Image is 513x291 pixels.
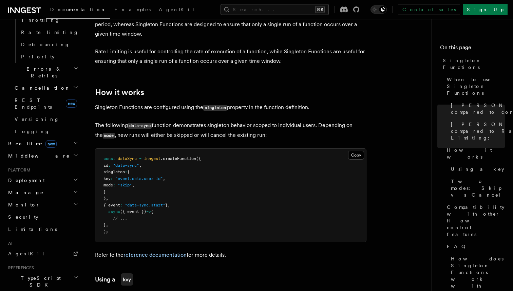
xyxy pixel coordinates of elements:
[444,240,505,253] a: FAQ
[118,156,137,161] span: dataSync
[12,66,74,79] span: Errors & Retries
[12,63,80,82] button: Errors & Retries
[125,203,165,207] span: "data-sync.start"
[155,2,199,18] a: AgentKit
[108,163,111,168] span: :
[103,229,108,234] span: );
[5,241,13,246] span: AI
[18,38,80,51] a: Debouncing
[448,118,505,144] a: [PERSON_NAME] compared to Rate Limiting:
[5,186,80,199] button: Manage
[103,133,115,139] code: mode
[444,201,505,240] a: Compatibility with other flow control features
[121,273,133,286] code: key
[103,176,111,181] span: key
[221,4,329,15] button: Search...⌘K
[132,183,134,187] span: ,
[151,209,153,214] span: {
[5,189,44,196] span: Manage
[5,152,70,159] span: Middleware
[103,169,125,174] span: singleton
[95,88,144,97] a: How it works
[120,203,122,207] span: :
[46,2,110,19] a: Documentation
[146,209,151,214] span: =>
[370,5,387,14] button: Toggle dark mode
[163,176,165,181] span: ,
[66,99,77,108] span: new
[5,201,40,208] span: Monitor
[127,169,130,174] span: {
[139,156,141,161] span: =
[103,156,115,161] span: const
[447,243,469,250] span: FAQ
[45,140,57,148] span: new
[5,174,80,186] button: Deployment
[139,163,141,168] span: ,
[15,116,59,122] span: Versioning
[103,189,106,194] span: }
[447,76,505,96] span: When to use Singleton Functions
[5,265,34,271] span: References
[5,138,80,150] button: Realtimenew
[448,163,505,175] a: Using a key
[110,2,155,18] a: Examples
[448,175,505,201] a: Two modes: Skip vs Cancel
[103,222,106,227] span: }
[315,6,325,13] kbd: ⌘K
[125,169,127,174] span: :
[21,17,60,23] span: Throttling
[8,214,38,220] span: Security
[5,248,80,260] a: AgentKit
[118,183,132,187] span: "skip"
[5,150,80,162] button: Middleware
[113,216,127,221] span: // ...
[115,176,163,181] span: "event.data.user_id"
[12,85,71,91] span: Cancellation
[106,222,108,227] span: ,
[21,30,79,35] span: Rate limiting
[113,183,115,187] span: :
[103,196,106,201] span: }
[111,176,113,181] span: :
[5,167,31,173] span: Platform
[95,10,366,39] p: is similar to Singleton Functions, but it is designed to limit the number of runs started within ...
[203,105,227,111] code: singleton
[159,7,195,12] span: AgentKit
[103,163,108,168] span: id
[95,103,366,112] p: Singleton Functions are configured using the property in the function definition.
[447,204,505,238] span: Compatibility with other flow control features
[123,252,187,258] a: reference documentation
[443,57,505,71] span: Singleton Functions
[21,42,70,47] span: Debouncing
[5,211,80,223] a: Security
[114,7,151,12] span: Examples
[448,99,505,118] a: [PERSON_NAME] compared to concurrency:
[440,43,505,54] h4: On this page
[50,7,106,12] span: Documentation
[5,223,80,235] a: Limitations
[128,123,152,129] code: data-sync
[440,54,505,73] a: Singleton Functions
[12,82,80,94] button: Cancellation
[18,51,80,63] a: Priority
[8,226,57,232] span: Limitations
[12,125,80,138] a: Logging
[160,156,196,161] span: .createFunction
[95,47,366,66] p: Rate Limiting is useful for controlling the rate of execution of a function, while Singleton Func...
[348,151,364,160] button: Copy
[15,97,52,110] span: REST Endpoints
[12,94,80,113] a: REST Endpointsnew
[120,209,146,214] span: ({ event })
[444,144,505,163] a: How it works
[463,4,508,15] a: Sign Up
[168,203,170,207] span: ,
[113,163,139,168] span: "data-sync"
[95,273,133,286] a: Using akey
[8,251,44,256] span: AgentKit
[5,199,80,211] button: Monitor
[398,4,460,15] a: Contact sales
[451,166,504,172] span: Using a key
[12,113,80,125] a: Versioning
[103,203,120,207] span: { event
